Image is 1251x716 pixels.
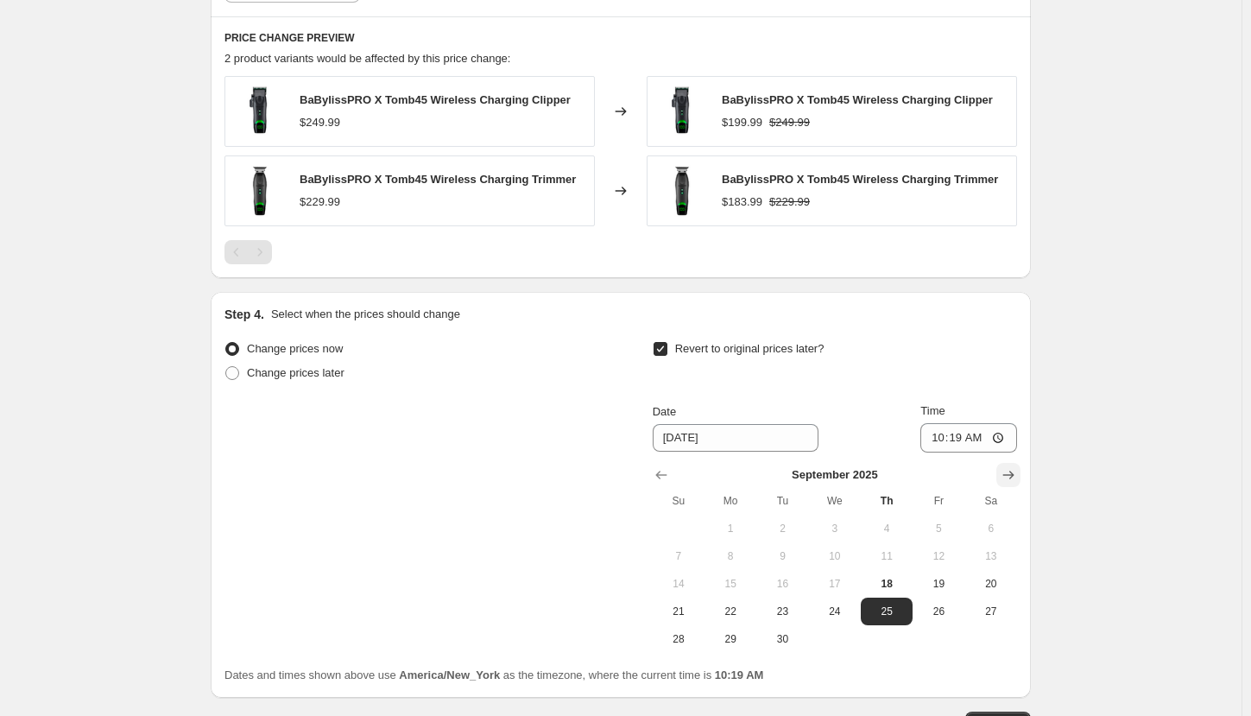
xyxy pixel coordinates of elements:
span: 18 [868,577,906,591]
span: 30 [763,632,801,646]
span: 13 [972,549,1010,563]
span: BaBylissPRO X Tomb45 Wireless Charging Clipper [722,93,993,106]
button: Wednesday September 24 2025 [809,598,861,625]
strike: $249.99 [769,114,810,131]
b: 10:19 AM [715,668,764,681]
span: 23 [763,605,801,618]
span: 26 [919,605,957,618]
button: Tuesday September 2 2025 [756,515,808,542]
span: 7 [660,549,698,563]
div: $229.99 [300,193,340,211]
button: Friday September 19 2025 [913,570,964,598]
span: BaBylissPRO X Tomb45 Wireless Charging Clipper [300,93,571,106]
button: Saturday September 13 2025 [965,542,1017,570]
button: Monday September 29 2025 [704,625,756,653]
b: America/New_York [399,668,500,681]
button: Friday September 12 2025 [913,542,964,570]
button: Tuesday September 23 2025 [756,598,808,625]
span: 4 [868,522,906,535]
button: Saturday September 6 2025 [965,515,1017,542]
button: Sunday September 28 2025 [653,625,704,653]
span: 22 [711,605,749,618]
button: Sunday September 14 2025 [653,570,704,598]
span: Change prices now [247,342,343,355]
th: Friday [913,487,964,515]
button: Today Thursday September 18 2025 [861,570,913,598]
button: Wednesday September 10 2025 [809,542,861,570]
button: Wednesday September 17 2025 [809,570,861,598]
img: BaBylissPRO_X_Tomb45_Wireless_Charging_Clipper_11_80x.png [234,86,286,137]
input: 9/18/2025 [653,424,818,452]
span: 8 [711,549,749,563]
span: Fr [919,494,957,508]
button: Tuesday September 9 2025 [756,542,808,570]
input: 12:00 [920,423,1017,453]
span: 24 [816,605,854,618]
span: Tu [763,494,801,508]
span: 21 [660,605,698,618]
div: $249.99 [300,114,340,131]
button: Thursday September 11 2025 [861,542,913,570]
button: Sunday September 7 2025 [653,542,704,570]
span: 20 [972,577,1010,591]
span: 25 [868,605,906,618]
button: Friday September 26 2025 [913,598,964,625]
button: Show next month, October 2025 [996,463,1020,487]
p: Select when the prices should change [271,306,460,323]
button: Monday September 8 2025 [704,542,756,570]
span: Mo [711,494,749,508]
span: BaBylissPRO X Tomb45 Wireless Charging Trimmer [300,173,576,186]
img: BaBylissPRO_X_Tomb45_Wireless_Charging_Clipper_11_80x.png [656,86,708,137]
button: Monday September 22 2025 [704,598,756,625]
span: Date [653,405,676,418]
th: Thursday [861,487,913,515]
span: 1 [711,522,749,535]
span: 10 [816,549,854,563]
span: 12 [919,549,957,563]
span: 2 [763,522,801,535]
th: Tuesday [756,487,808,515]
button: Monday September 1 2025 [704,515,756,542]
div: $199.99 [722,114,762,131]
span: 11 [868,549,906,563]
h6: PRICE CHANGE PREVIEW [224,31,1017,45]
th: Wednesday [809,487,861,515]
button: Wednesday September 3 2025 [809,515,861,542]
th: Sunday [653,487,704,515]
span: 2 product variants would be affected by this price change: [224,52,510,65]
button: Saturday September 20 2025 [965,570,1017,598]
span: 19 [919,577,957,591]
button: Thursday September 4 2025 [861,515,913,542]
th: Monday [704,487,756,515]
button: Monday September 15 2025 [704,570,756,598]
span: 14 [660,577,698,591]
button: Saturday September 27 2025 [965,598,1017,625]
span: Su [660,494,698,508]
button: Tuesday September 16 2025 [756,570,808,598]
span: 15 [711,577,749,591]
h2: Step 4. [224,306,264,323]
button: Show previous month, August 2025 [649,463,673,487]
button: Friday September 5 2025 [913,515,964,542]
span: BaBylissPRO X Tomb45 Wireless Charging Trimmer [722,173,998,186]
th: Saturday [965,487,1017,515]
span: 3 [816,522,854,535]
img: BaBylissPRO_X_Tomb45_Wireless_Charging_Clipper_6_80x.png [656,165,708,217]
span: 27 [972,605,1010,618]
span: 29 [711,632,749,646]
img: BaBylissPRO_X_Tomb45_Wireless_Charging_Clipper_6_80x.png [234,165,286,217]
span: Sa [972,494,1010,508]
nav: Pagination [224,240,272,264]
span: 6 [972,522,1010,535]
button: Thursday September 25 2025 [861,598,913,625]
span: Th [868,494,906,508]
span: Revert to original prices later? [675,342,825,355]
span: We [816,494,854,508]
button: Tuesday September 30 2025 [756,625,808,653]
button: Sunday September 21 2025 [653,598,704,625]
div: $183.99 [722,193,762,211]
span: 9 [763,549,801,563]
span: Dates and times shown above use as the timezone, where the current time is [224,668,763,681]
span: 17 [816,577,854,591]
span: 16 [763,577,801,591]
